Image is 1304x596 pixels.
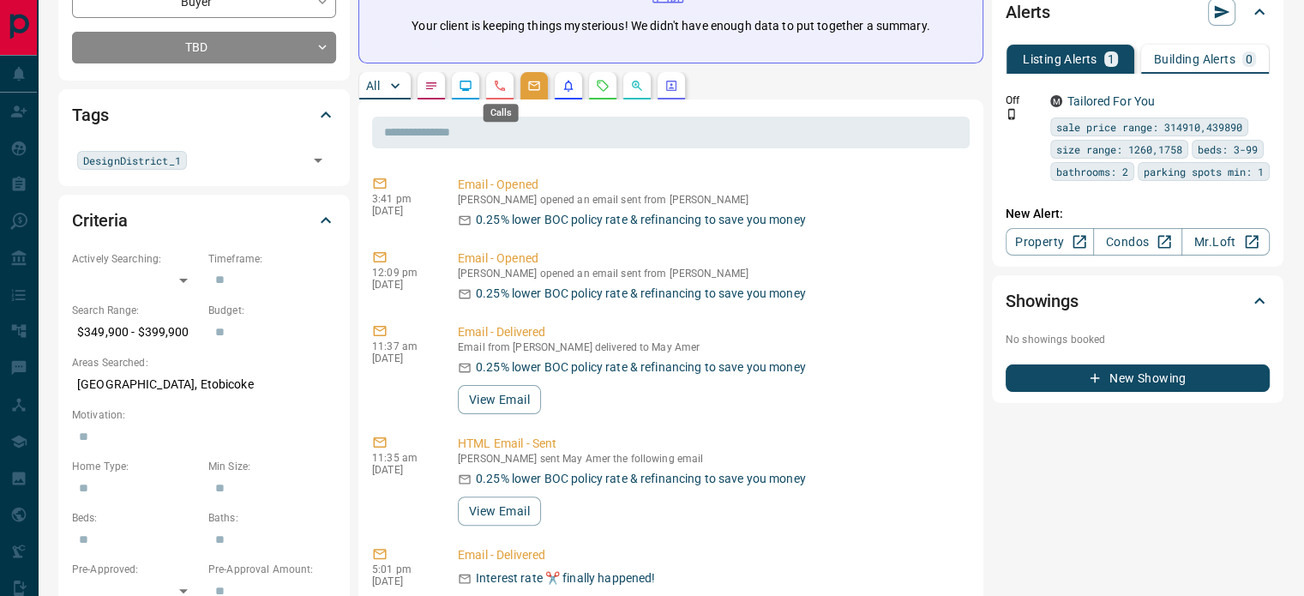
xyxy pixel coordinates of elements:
p: Actively Searching: [72,251,200,267]
p: Building Alerts [1154,53,1235,65]
span: DesignDistrict_1 [83,152,181,169]
div: TBD [72,32,336,63]
p: [PERSON_NAME] opened an email sent from [PERSON_NAME] [458,194,963,206]
p: Baths: [208,510,336,526]
svg: Emails [527,79,541,93]
p: Search Range: [72,303,200,318]
p: 0.25% lower BOC policy rate & refinancing to save you money [476,285,806,303]
p: Email from [PERSON_NAME] delivered to May Amer [458,341,963,353]
div: Calls [484,104,519,122]
p: [DATE] [372,205,432,217]
button: New Showing [1006,364,1270,392]
button: Open [306,148,330,172]
svg: Notes [424,79,438,93]
p: Pre-Approved: [72,562,200,577]
p: [DATE] [372,352,432,364]
svg: Lead Browsing Activity [459,79,472,93]
div: Criteria [72,200,336,241]
p: Timeframe: [208,251,336,267]
p: [DATE] [372,575,432,587]
p: Off [1006,93,1040,108]
button: View Email [458,385,541,414]
svg: Listing Alerts [562,79,575,93]
p: 12:09 pm [372,267,432,279]
svg: Calls [493,79,507,93]
p: 0 [1246,53,1253,65]
p: Pre-Approval Amount: [208,562,336,577]
p: $349,900 - $399,900 [72,318,200,346]
svg: Opportunities [630,79,644,93]
p: No showings booked [1006,332,1270,347]
p: 0.25% lower BOC policy rate & refinancing to save you money [476,358,806,376]
p: Interest rate ✂️ finally happened! [476,569,655,587]
p: 3:41 pm [372,193,432,205]
p: 0.25% lower BOC policy rate & refinancing to save you money [476,470,806,488]
p: Email - Opened [458,176,963,194]
p: Beds: [72,510,200,526]
p: Motivation: [72,407,336,423]
a: Condos [1093,228,1181,256]
a: Tailored For You [1067,94,1155,108]
h2: Tags [72,101,108,129]
div: Showings [1006,280,1270,322]
p: Min Size: [208,459,336,474]
p: [PERSON_NAME] sent May Amer the following email [458,453,963,465]
div: mrloft.ca [1050,95,1062,107]
p: Areas Searched: [72,355,336,370]
span: parking spots min: 1 [1144,163,1264,180]
p: Email - Opened [458,250,963,268]
p: New Alert: [1006,205,1270,223]
span: beds: 3-99 [1198,141,1258,158]
p: Listing Alerts [1023,53,1097,65]
span: bathrooms: 2 [1056,163,1128,180]
p: [PERSON_NAME] opened an email sent from [PERSON_NAME] [458,268,963,280]
p: Email - Delivered [458,546,963,564]
p: HTML Email - Sent [458,435,963,453]
h2: Criteria [72,207,128,234]
p: 5:01 pm [372,563,432,575]
p: Email - Delivered [458,323,963,341]
p: [GEOGRAPHIC_DATA], Etobicoke [72,370,336,399]
p: All [366,80,380,92]
p: [DATE] [372,279,432,291]
div: Tags [72,94,336,135]
p: Your client is keeping things mysterious! We didn't have enough data to put together a summary. [412,17,929,35]
svg: Push Notification Only [1006,108,1018,120]
p: 1 [1108,53,1115,65]
svg: Requests [596,79,610,93]
a: Property [1006,228,1094,256]
span: sale price range: 314910,439890 [1056,118,1242,135]
p: 0.25% lower BOC policy rate & refinancing to save you money [476,211,806,229]
p: Home Type: [72,459,200,474]
p: [DATE] [372,464,432,476]
p: 11:35 am [372,452,432,464]
p: 11:37 am [372,340,432,352]
p: Budget: [208,303,336,318]
h2: Showings [1006,287,1079,315]
button: View Email [458,497,541,526]
span: size range: 1260,1758 [1056,141,1182,158]
a: Mr.Loft [1181,228,1270,256]
svg: Agent Actions [664,79,678,93]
